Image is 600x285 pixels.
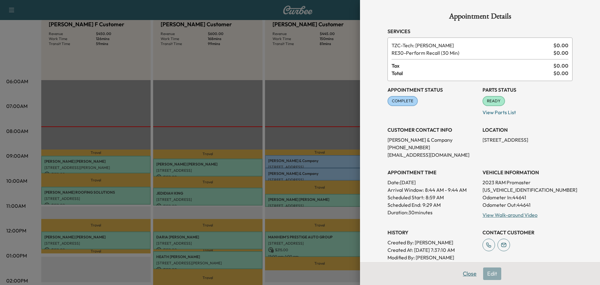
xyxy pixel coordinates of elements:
[387,86,477,94] h3: Appointment Status
[387,239,477,246] p: Created By : [PERSON_NAME]
[388,98,417,104] span: COMPLETE
[482,126,572,134] h3: LOCATION
[426,194,444,201] p: 8:59 AM
[459,267,481,280] button: Close
[425,186,467,194] span: 8:44 AM - 9:44 AM
[482,179,572,186] p: 2023 RAM Promaster
[553,69,568,77] span: $ 0.00
[387,179,477,186] p: Date: [DATE]
[482,201,572,209] p: Odometer Out: 44641
[392,42,551,49] span: Tech: Zach C
[553,62,568,69] span: $ 0.00
[482,86,572,94] h3: Parts Status
[422,201,441,209] p: 9:29 AM
[482,212,537,218] a: View Walk-around Video
[387,151,477,159] p: [EMAIL_ADDRESS][DOMAIN_NAME]
[387,186,477,194] p: Arrival Window:
[387,246,477,254] p: Created At : [DATE] 7:37:10 AM
[387,261,477,269] p: Modified At : [DATE] 7:31:09 AM
[387,13,572,23] h1: Appointment Details
[387,28,572,35] h3: Services
[387,209,477,216] p: Duration: 30 minutes
[482,106,572,116] p: View Parts List
[387,229,477,236] h3: History
[387,136,477,144] p: [PERSON_NAME] & Company
[483,98,504,104] span: READY
[482,194,572,201] p: Odometer In: 44641
[392,62,553,69] span: Tax
[553,49,568,57] span: $ 0.00
[387,144,477,151] p: [PHONE_NUMBER]
[387,201,421,209] p: Scheduled End:
[392,69,553,77] span: Total
[482,186,572,194] p: [US_VEHICLE_IDENTIFICATION_NUMBER]
[392,49,551,57] span: Perform Recall (30 Min)
[387,194,424,201] p: Scheduled Start:
[553,42,568,49] span: $ 0.00
[387,126,477,134] h3: CUSTOMER CONTACT INFO
[482,169,572,176] h3: VEHICLE INFORMATION
[482,229,572,236] h3: CONTACT CUSTOMER
[387,254,477,261] p: Modified By : [PERSON_NAME]
[387,169,477,176] h3: APPOINTMENT TIME
[482,136,572,144] p: [STREET_ADDRESS]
